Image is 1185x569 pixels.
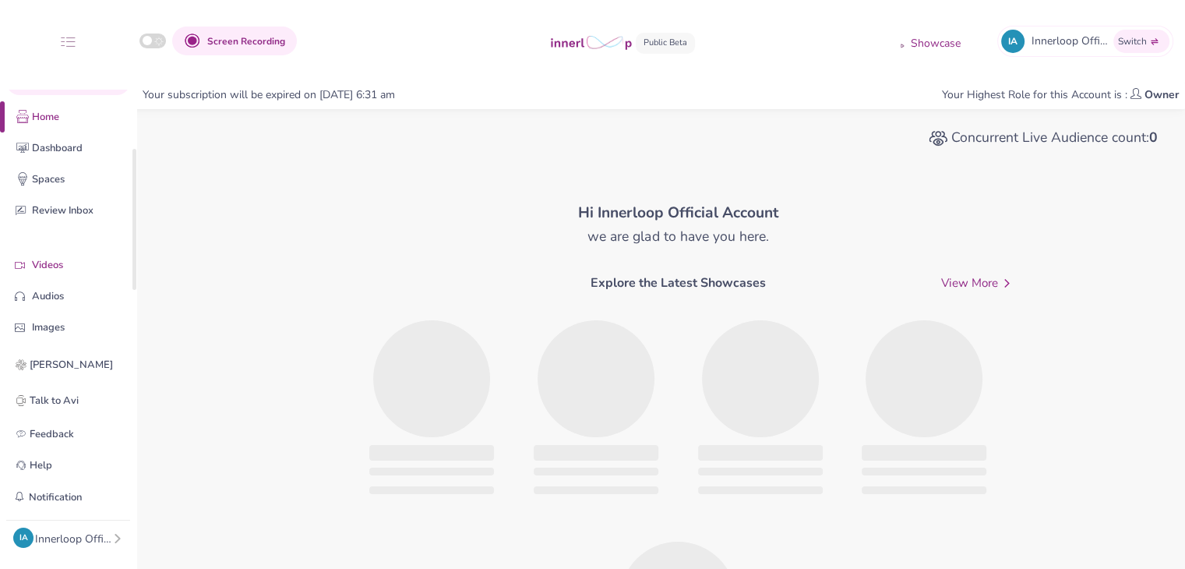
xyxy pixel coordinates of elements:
b: Owner [1144,87,1179,102]
span: Innerloop Official [1032,33,1109,49]
button: Screen Recording [172,27,297,55]
span: ‌ [702,320,819,437]
b: Hi [578,203,778,223]
span: Switch [1118,35,1147,48]
span: ‌ [698,468,823,475]
div: IA [13,528,34,548]
span: ‌ [373,320,490,437]
span: ‌ [698,486,823,494]
b: Innerloop Official Account [598,203,778,223]
a: Help [12,456,124,475]
h6: Explore the Latest Showcases [591,276,766,291]
span: View More [941,274,1016,292]
div: IA [1001,30,1025,53]
p: [PERSON_NAME] [30,357,113,373]
h5: we are glad to have you here. [587,228,768,245]
p: Help [30,458,52,474]
a: [PERSON_NAME] [12,353,124,376]
span: ‌ [534,468,658,475]
span: ‌ [862,468,986,475]
div: Innerloop Official Account [35,531,112,547]
div: Your subscription will be expired on [DATE] 6:31 am [136,87,401,103]
p: Home [32,109,129,125]
p: Audios [32,288,129,305]
button: Notification [12,487,83,507]
p: Dashboard [32,140,129,157]
p: Videos [32,257,129,274]
span: ‌ [862,486,986,494]
span: ‌ [534,486,658,494]
p: Review Inbox [32,203,129,219]
a: Feedback [12,425,124,444]
p: Notification [29,489,82,506]
span: ‌ [866,320,982,437]
b: 0 [1149,128,1158,147]
button: Switch [1113,30,1169,53]
span: ‌ [698,445,823,461]
h5: Concurrent Live Audience count : [929,129,1158,148]
p: Feedback [30,426,74,443]
span: ‌ [369,468,494,475]
p: Spaces [32,171,129,188]
p: Showcase [911,36,961,52]
img: audience count [929,129,948,148]
span: ‌ [369,486,494,494]
button: IAInnerloop Official Account [12,527,124,549]
span: ‌ [862,445,986,461]
div: Your Highest Role for this Account is : [936,87,1185,103]
p: Talk to Avi [30,393,79,409]
span: ‌ [369,445,494,461]
span: ‌ [538,320,654,437]
img: showcase icon [894,34,910,50]
span: ‌ [534,445,658,461]
p: Images [32,320,129,336]
a: Talk to Avi [12,389,124,412]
